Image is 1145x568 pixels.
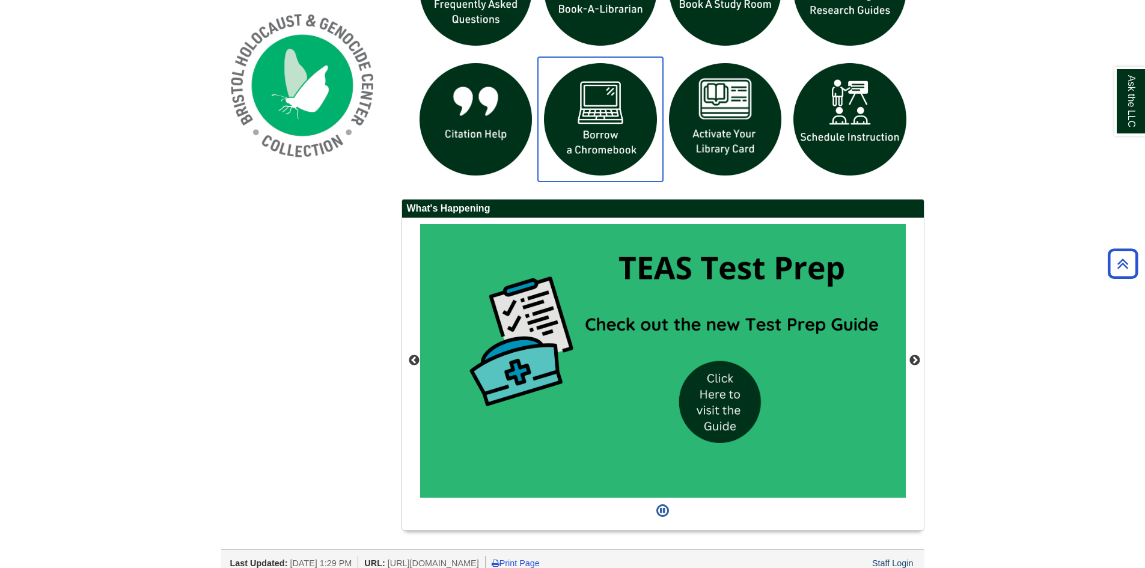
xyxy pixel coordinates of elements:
[414,57,539,182] img: citation help icon links to citation help guide page
[290,558,352,568] span: [DATE] 1:29 PM
[230,558,288,568] span: Last Updated:
[492,559,499,567] i: Print Page
[1104,255,1142,272] a: Back to Top
[538,57,663,182] img: Borrow a chromebook icon links to the borrow a chromebook web page
[402,200,924,218] h2: What's Happening
[364,558,385,568] span: URL:
[221,4,383,166] img: Holocaust and Genocide Collection
[408,355,420,367] button: Previous
[653,498,673,524] button: Pause
[388,558,479,568] span: [URL][DOMAIN_NAME]
[420,224,906,498] div: This box contains rotating images
[420,224,906,498] img: Check out the new TEAS Test Prep topic guide.
[663,57,788,182] img: activate Library Card icon links to form to activate student ID into library card
[872,558,914,568] a: Staff Login
[787,57,912,182] img: For faculty. Schedule Library Instruction icon links to form.
[909,355,921,367] button: Next
[492,558,540,568] a: Print Page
